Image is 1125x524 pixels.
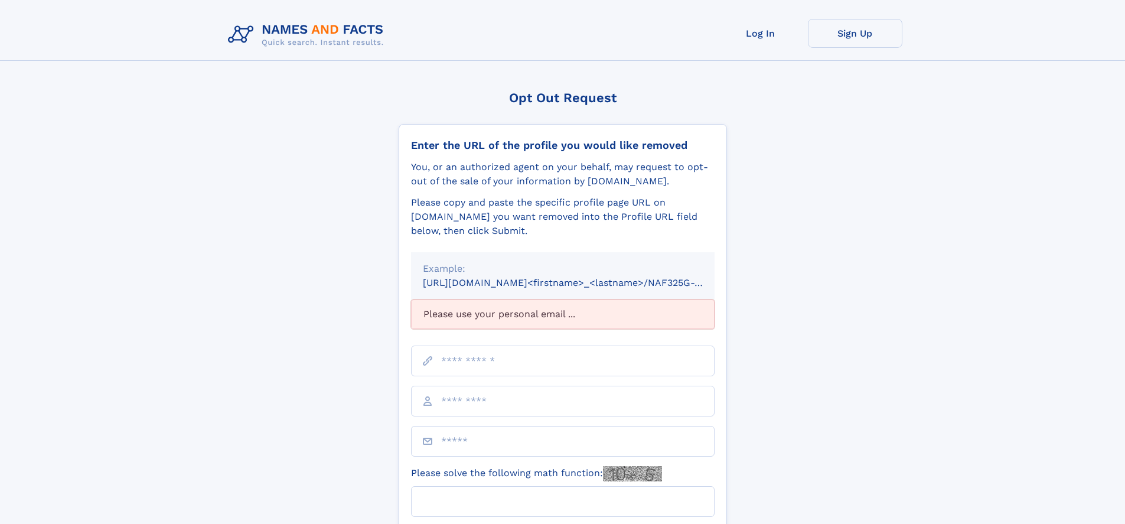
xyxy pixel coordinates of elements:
div: Please use your personal email ... [411,300,715,329]
a: Sign Up [808,19,902,48]
small: [URL][DOMAIN_NAME]<firstname>_<lastname>/NAF325G-xxxxxxxx [423,277,737,288]
div: You, or an authorized agent on your behalf, may request to opt-out of the sale of your informatio... [411,160,715,188]
div: Please copy and paste the specific profile page URL on [DOMAIN_NAME] you want removed into the Pr... [411,196,715,238]
div: Example: [423,262,703,276]
div: Opt Out Request [399,90,727,105]
label: Please solve the following math function: [411,466,662,481]
img: Logo Names and Facts [223,19,393,51]
a: Log In [713,19,808,48]
div: Enter the URL of the profile you would like removed [411,139,715,152]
